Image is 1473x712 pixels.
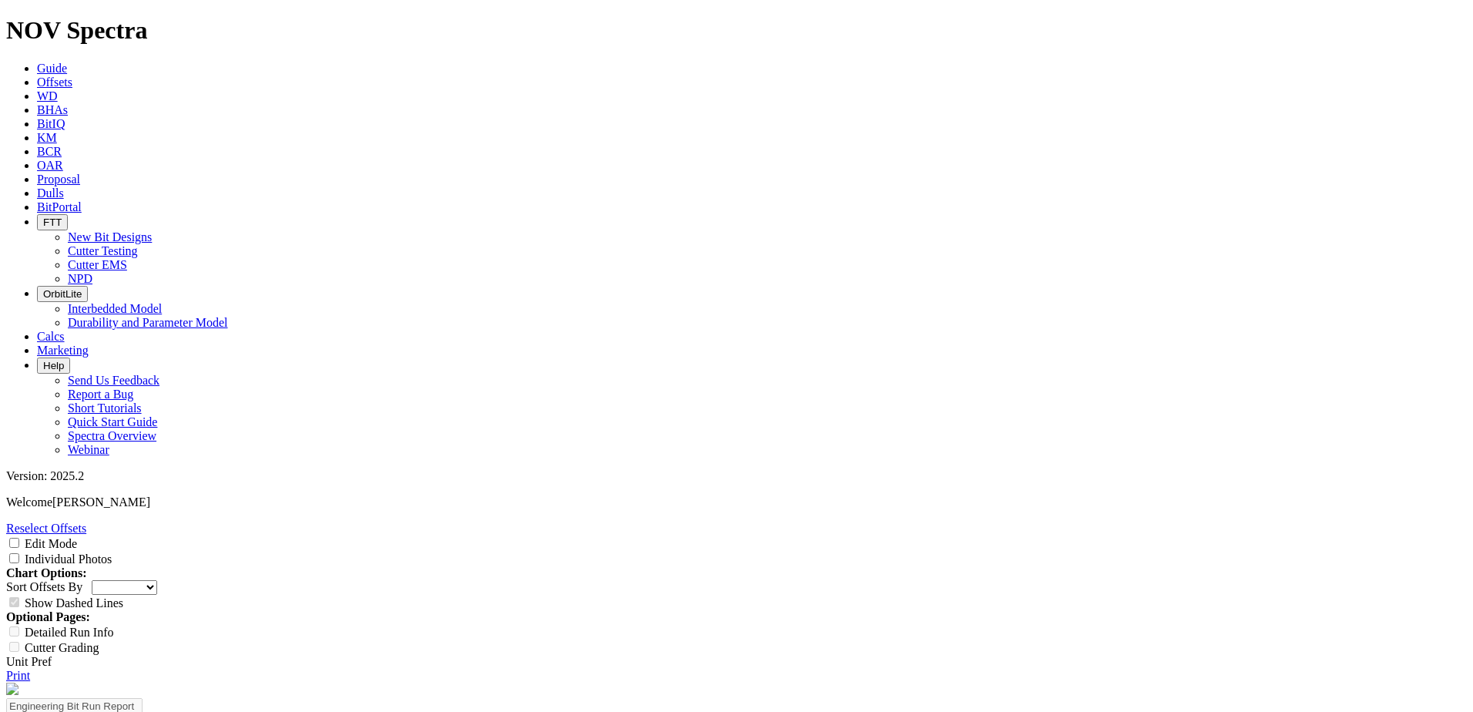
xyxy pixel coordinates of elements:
[37,159,63,172] a: OAR
[68,230,152,243] a: New Bit Designs
[37,173,80,186] a: Proposal
[43,360,64,371] span: Help
[37,62,67,75] a: Guide
[25,626,114,639] label: Detailed Run Info
[6,16,1467,45] h1: NOV Spectra
[37,103,68,116] a: BHAs
[6,655,52,668] a: Unit Pref
[68,302,162,315] a: Interbedded Model
[43,217,62,228] span: FTT
[6,469,1467,483] div: Version: 2025.2
[6,580,82,593] label: Sort Offsets By
[6,566,86,579] strong: Chart Options:
[37,344,89,357] a: Marketing
[37,76,72,89] a: Offsets
[37,145,62,158] a: BCR
[37,200,82,213] a: BitPortal
[37,214,68,230] button: FTT
[6,610,90,623] strong: Optional Pages:
[68,429,156,442] a: Spectra Overview
[68,244,138,257] a: Cutter Testing
[37,89,58,102] a: WD
[68,401,142,415] a: Short Tutorials
[25,537,77,550] label: Edit Mode
[37,131,57,144] a: KM
[6,495,1467,509] p: Welcome
[37,286,88,302] button: OrbitLite
[25,552,112,566] label: Individual Photos
[25,596,123,610] label: Show Dashed Lines
[68,258,127,271] a: Cutter EMS
[6,669,30,682] a: Print
[68,272,92,285] a: NPD
[37,186,64,200] a: Dulls
[37,358,70,374] button: Help
[6,522,86,535] a: Reselect Offsets
[25,641,99,654] label: Cutter Grading
[6,683,18,695] img: NOV_WT_RH_Logo_Vert_RGB_F.d63d51a4.png
[37,117,65,130] a: BitIQ
[37,330,65,343] a: Calcs
[68,316,228,329] a: Durability and Parameter Model
[68,374,159,387] a: Send Us Feedback
[68,388,133,401] a: Report a Bug
[68,443,109,456] a: Webinar
[68,415,157,428] a: Quick Start Guide
[52,495,150,509] span: [PERSON_NAME]
[43,288,82,300] span: OrbitLite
